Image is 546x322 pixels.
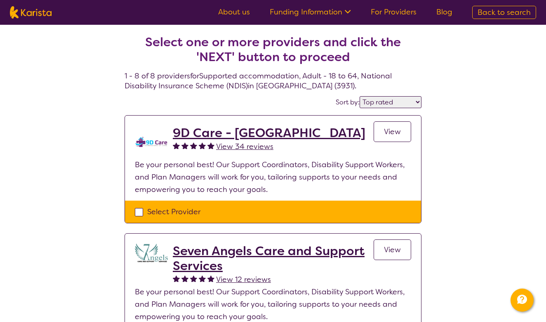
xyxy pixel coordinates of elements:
a: 9D Care - [GEOGRAPHIC_DATA] [173,125,365,140]
h2: Select one or more providers and click the 'NEXT' button to proceed [134,35,412,64]
a: Funding Information [270,7,351,17]
span: View [384,127,401,137]
img: fullstar [190,275,197,282]
img: fullstar [199,142,206,149]
span: Back to search [478,7,531,17]
img: fullstar [181,275,188,282]
a: Back to search [472,6,536,19]
a: About us [218,7,250,17]
span: View 12 reviews [216,275,271,284]
span: View 34 reviews [216,142,273,152]
a: For Providers [371,7,417,17]
a: View [374,239,411,260]
img: fullstar [199,275,206,282]
button: Channel Menu [511,289,534,312]
img: lugdbhoacugpbhbgex1l.png [135,244,168,262]
img: zklkmrpc7cqrnhnbeqm0.png [135,125,168,159]
a: Seven Angels Care and Support Services [173,244,374,273]
span: View [384,245,401,255]
img: fullstar [207,142,214,149]
a: View 12 reviews [216,273,271,286]
img: fullstar [190,142,197,149]
a: View [374,121,411,142]
img: fullstar [173,142,180,149]
img: fullstar [181,142,188,149]
a: Blog [436,7,452,17]
p: Be your personal best! Our Support Coordinators, Disability Support Workers, and Plan Managers wi... [135,159,411,196]
label: Sort by: [336,98,360,107]
img: fullstar [207,275,214,282]
a: View 34 reviews [216,140,273,153]
h4: 1 - 8 of 8 providers for Supported accommodation , Adult - 18 to 64 , National Disability Insuran... [125,15,421,91]
img: fullstar [173,275,180,282]
img: Karista logo [10,6,52,19]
